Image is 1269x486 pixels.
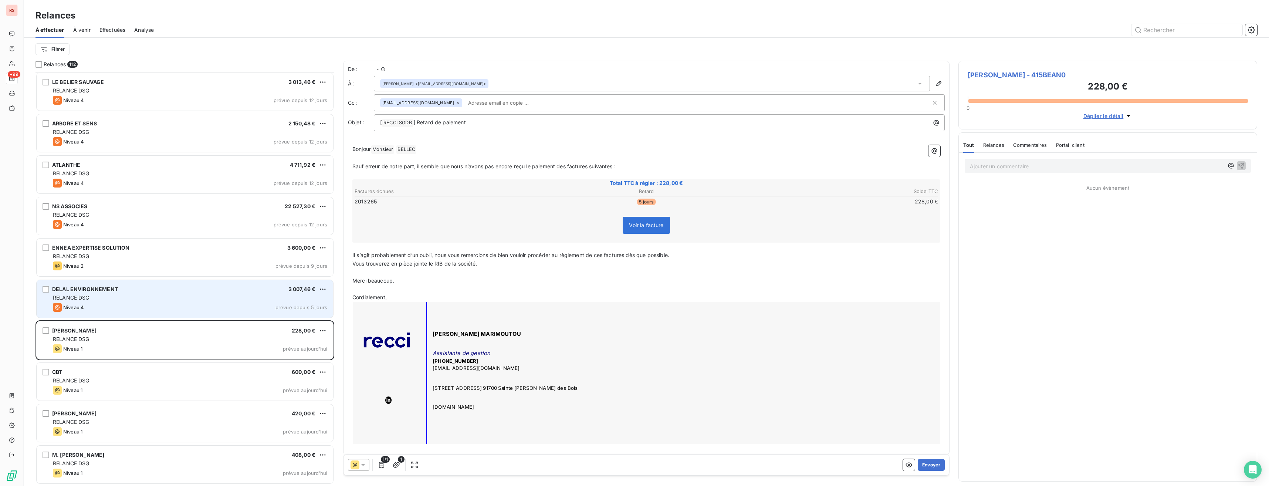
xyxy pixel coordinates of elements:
[288,120,316,126] span: 2 150,48 €
[744,198,938,206] td: 228,00 €
[283,429,327,435] span: prévue aujourd’hui
[63,346,82,352] span: Niveau 1
[353,179,939,187] span: Total TTC à régler : 228,00 €
[52,79,104,85] span: LE BELIER SAUVAGE
[52,286,118,292] span: DELAL ENVIRONNEMENT
[465,97,551,108] input: Adresse email en copie ...
[963,142,974,148] span: Tout
[348,65,374,73] span: De :
[53,336,89,342] span: RELANCE DSG
[35,26,64,34] span: À effectuer
[983,142,1004,148] span: Relances
[288,79,316,85] span: 3 013,46 €
[352,252,669,258] span: Il s’agit probablement d’un oubli, nous vous remercions de bien vouloir procéder au règlement de ...
[52,369,62,375] span: CBT
[44,61,66,68] span: Relances
[967,105,969,111] span: 0
[53,87,89,94] span: RELANCE DSG
[52,203,88,209] span: NS ASSOCIES
[629,222,663,228] span: Voir la facture
[396,145,416,154] span: BELLEC
[348,99,374,107] label: Cc :
[637,199,656,205] span: 5 jours
[348,80,374,87] label: À :
[283,387,327,393] span: prévue aujourd’hui
[53,170,89,176] span: RELANCE DSG
[1086,185,1129,191] span: Aucun évènement
[53,129,89,135] span: RELANCE DSG
[274,222,327,227] span: prévue depuis 12 jours
[52,162,80,168] span: ATLANTHE
[292,369,315,375] span: 600,00 €
[380,119,382,125] span: [
[918,459,945,471] button: Envoyer
[6,470,18,482] img: Logo LeanPay
[352,260,477,267] span: Vous trouverez en pièce jointe le RIB de la société.
[53,253,89,259] span: RELANCE DSG
[1013,142,1047,148] span: Commentaires
[8,71,20,78] span: +99
[371,145,394,154] span: Monsieur
[53,212,89,218] span: RELANCE DSG
[382,81,486,86] div: <[EMAIL_ADDRESS][DOMAIN_NAME]>
[73,26,91,34] span: À venir
[352,163,616,169] span: Sauf erreur de notre part, il semble que nous n’avons pas encore reçu le paiement des factures su...
[52,410,97,416] span: [PERSON_NAME]
[382,101,454,105] span: [EMAIL_ADDRESS][DOMAIN_NAME]
[292,452,315,458] span: 408,00 €
[6,4,18,16] div: RS
[35,72,334,486] div: grid
[382,81,414,86] span: [PERSON_NAME]
[1131,24,1242,36] input: Rechercher
[53,419,89,425] span: RELANCE DSG
[274,180,327,186] span: prévue depuis 12 jours
[290,162,316,168] span: 4 711,92 €
[292,327,315,334] span: 228,00 €
[348,119,365,125] span: Objet :
[275,263,327,269] span: prévue depuis 9 jours
[63,180,84,186] span: Niveau 4
[67,61,77,68] span: 112
[285,203,315,209] span: 22 527,30 €
[274,139,327,145] span: prévue depuis 12 jours
[1081,112,1135,120] button: Déplier le détail
[354,188,548,195] th: Factures échues
[968,80,1248,95] h3: 228,00 €
[63,304,84,310] span: Niveau 4
[1083,112,1124,120] span: Déplier le détail
[283,470,327,476] span: prévue aujourd’hui
[549,188,743,195] th: Retard
[52,452,104,458] span: M. [PERSON_NAME]
[63,429,82,435] span: Niveau 1
[744,188,938,195] th: Solde TTC
[283,346,327,352] span: prévue aujourd’hui
[1244,461,1262,479] div: Open Intercom Messenger
[1056,142,1084,148] span: Portail client
[274,97,327,103] span: prévue depuis 12 jours
[288,286,316,292] span: 3 007,46 €
[382,119,413,127] span: RECCI SGDB
[52,120,97,126] span: ARBORE ET SENS
[292,410,315,416] span: 420,00 €
[352,146,371,152] span: Bonjour
[63,387,82,393] span: Niveau 1
[352,294,387,300] span: Cordialement,
[134,26,154,34] span: Analyse
[99,26,126,34] span: Effectuées
[63,97,84,103] span: Niveau 4
[53,294,89,301] span: RELANCE DSG
[52,327,97,334] span: [PERSON_NAME]
[968,70,1248,80] span: [PERSON_NAME] - 415BEAN0
[53,377,89,384] span: RELANCE DSG
[287,244,316,251] span: 3 600,00 €
[63,222,84,227] span: Niveau 4
[63,470,82,476] span: Niveau 1
[52,244,130,251] span: ENNEA EXPERTISE SOLUTION
[381,456,390,463] span: 1/1
[35,43,70,55] button: Filtrer
[275,304,327,310] span: prévue depuis 5 jours
[63,263,84,269] span: Niveau 2
[352,277,394,284] span: Merci beaucoup.
[63,139,84,145] span: Niveau 4
[398,456,405,463] span: 1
